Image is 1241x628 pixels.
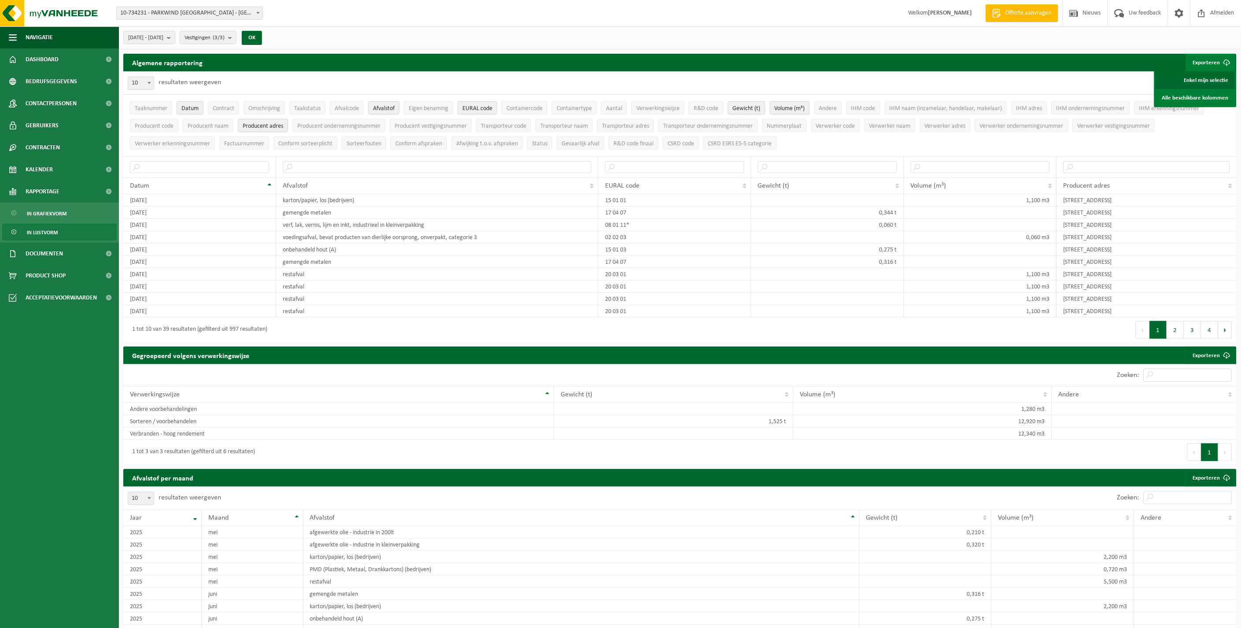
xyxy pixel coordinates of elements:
[248,105,280,112] span: Omschrijving
[1056,105,1125,112] span: IHM ondernemingsnummer
[869,123,911,129] span: Verwerker naam
[373,105,395,112] span: Afvalstof
[536,119,593,132] button: Transporteur naamTransporteur naam: Activate to sort
[303,588,860,600] td: gemengde metalen
[123,600,202,613] td: 2025
[733,105,761,112] span: Gewicht (t)
[276,281,598,293] td: restafval
[123,347,258,364] h2: Gegroepeerd volgens verwerkingswijze
[975,119,1068,132] button: Verwerker ondernemingsnummerVerwerker ondernemingsnummer: Activate to sort
[390,119,472,132] button: Producent vestigingsnummerProducent vestigingsnummer: Activate to sort
[703,137,777,150] button: CSRD ESRS E5-5 categorieCSRD ESRS E5-5 categorie: Activate to sort
[123,576,202,588] td: 2025
[123,244,276,256] td: [DATE]
[1057,256,1237,268] td: [STREET_ADDRESS]
[904,194,1057,207] td: 1,100 m3
[636,105,680,112] span: Verwerkingswijze
[992,576,1134,588] td: 5,500 m3
[598,268,751,281] td: 20 03 01
[860,588,992,600] td: 0,316 t
[1012,101,1047,115] button: IHM adresIHM adres: Activate to sort
[276,219,598,231] td: verf, lak, vernis, lijm en inkt, industrieel in kleinverpakking
[1167,321,1184,339] button: 2
[911,182,946,189] span: Volume (m³)
[1057,207,1237,219] td: [STREET_ADDRESS]
[128,322,267,338] div: 1 tot 10 van 39 resultaten (gefilterd uit 997 resultaten)
[1186,469,1236,487] a: Exporteren
[26,181,59,203] span: Rapportage
[598,219,751,231] td: 08 01 11*
[506,105,543,112] span: Containercode
[123,194,276,207] td: [DATE]
[598,244,751,256] td: 15 01 03
[310,514,335,521] span: Afvalstof
[598,256,751,268] td: 17 04 07
[130,182,149,189] span: Datum
[811,119,860,132] button: Verwerker codeVerwerker code: Activate to sort
[992,551,1134,563] td: 2,200 m3
[123,293,276,305] td: [DATE]
[598,281,751,293] td: 20 03 01
[202,600,303,613] td: juni
[278,140,332,147] span: Conform sorteerplicht
[1186,54,1236,71] button: Exporteren
[1186,347,1236,364] a: Exporteren
[1057,194,1237,207] td: [STREET_ADDRESS]
[598,305,751,318] td: 20 03 01
[561,140,599,147] span: Gevaarlijk afval
[751,207,904,219] td: 0,344 t
[303,551,860,563] td: karton/papier, los (bedrijven)
[864,119,916,132] button: Verwerker naamVerwerker naam: Activate to sort
[1219,443,1232,461] button: Next
[159,79,221,86] label: resultaten weergeven
[27,205,66,222] span: In grafiekvorm
[819,105,837,112] span: Andere
[866,514,898,521] span: Gewicht (t)
[130,514,142,521] span: Jaar
[1201,321,1219,339] button: 4
[481,123,526,129] span: Transporteur code
[289,101,325,115] button: TaakstatusTaakstatus: Activate to sort
[276,244,598,256] td: onbehandeld hout (A)
[303,539,860,551] td: afgewerkte olie - industrie in kleinverpakking
[992,600,1134,613] td: 2,200 m3
[135,140,210,147] span: Verwerker erkenningsnummer
[606,105,622,112] span: Aantal
[130,137,215,150] button: Verwerker erkenningsnummerVerwerker erkenningsnummer: Activate to sort
[904,281,1057,293] td: 1,100 m3
[128,492,154,505] span: 10
[728,101,765,115] button: Gewicht (t)Gewicht (t): Activate to sort
[992,563,1134,576] td: 0,720 m3
[26,287,97,309] span: Acceptatievoorwaarden
[904,305,1057,318] td: 1,100 m3
[224,140,264,147] span: Factuurnummer
[123,588,202,600] td: 2025
[391,137,447,150] button: Conform afspraken : Activate to sort
[1059,391,1079,398] span: Andere
[816,123,855,129] span: Verwerker code
[1057,244,1237,256] td: [STREET_ADDRESS]
[557,137,604,150] button: Gevaarlijk afval : Activate to sort
[238,119,288,132] button: Producent adresProducent adres: Activate to sort
[26,159,53,181] span: Kalender
[925,123,966,129] span: Verwerker adres
[561,391,592,398] span: Gewicht (t)
[751,219,904,231] td: 0,060 t
[1057,293,1237,305] td: [STREET_ADDRESS]
[242,31,262,45] button: OK
[758,182,790,189] span: Gewicht (t)
[26,92,77,115] span: Contactpersonen
[1187,443,1201,461] button: Previous
[668,140,694,147] span: CSRD code
[597,119,654,132] button: Transporteur adresTransporteur adres: Activate to sort
[1136,321,1150,339] button: Previous
[851,105,875,112] span: IHM code
[605,182,639,189] span: EURAL code
[128,31,163,44] span: [DATE] - [DATE]
[276,207,598,219] td: gemengde metalen
[928,10,972,16] strong: [PERSON_NAME]
[123,268,276,281] td: [DATE]
[1219,321,1232,339] button: Next
[1004,9,1054,18] span: Offerte aanvragen
[456,140,518,147] span: Afwijking t.o.v. afspraken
